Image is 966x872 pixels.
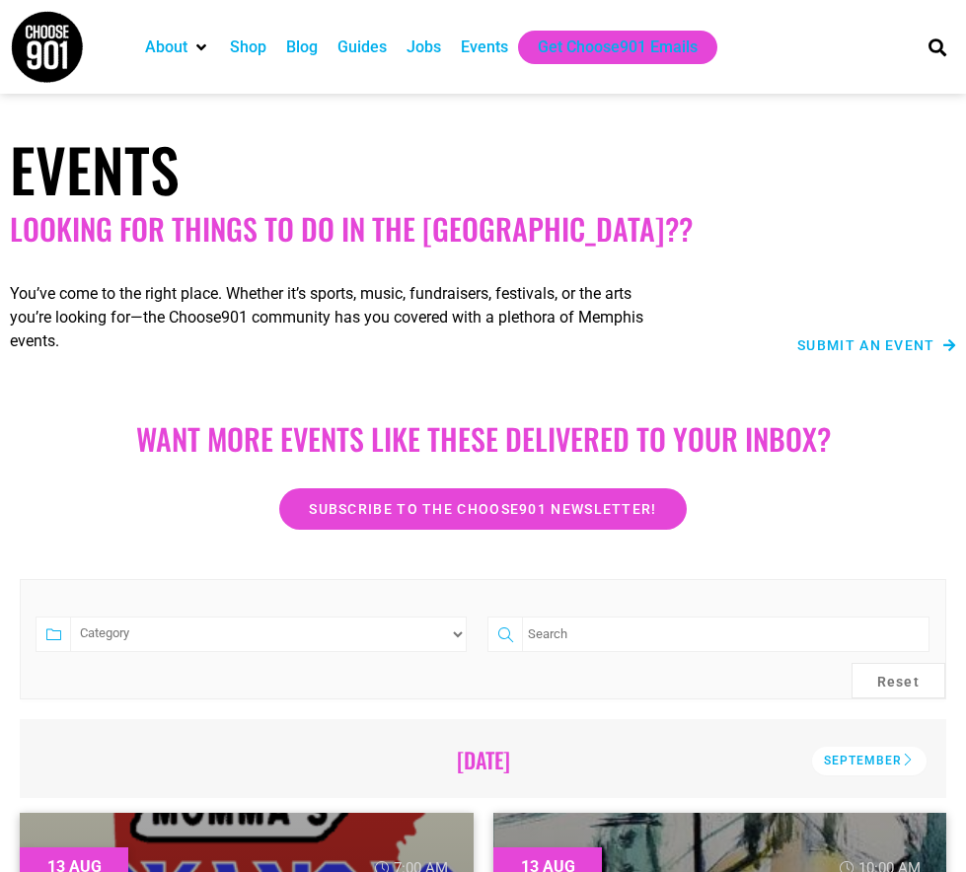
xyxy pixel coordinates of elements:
a: Events [461,36,508,59]
a: Guides [337,36,387,59]
h1: Events [10,133,956,204]
a: About [145,36,187,59]
a: Blog [286,36,318,59]
h2: [DATE] [47,747,919,772]
a: Jobs [407,36,441,59]
button: Reset [852,663,946,698]
span: Submit an Event [797,338,935,352]
nav: Main nav [135,31,902,64]
a: Subscribe to the Choose901 newsletter! [279,488,686,530]
a: Shop [230,36,266,59]
span: Subscribe to the Choose901 newsletter! [309,502,656,516]
div: Search [922,31,954,63]
a: Get Choose901 Emails [538,36,698,59]
p: You’ve come to the right place. Whether it’s sports, music, fundraisers, festivals, or the arts y... [10,282,666,353]
h2: Want more EVENTS LIKE THESE DELIVERED TO YOUR INBOX? [10,421,956,457]
h2: Looking for things to do in the [GEOGRAPHIC_DATA]?? [10,211,956,247]
a: Submit an Event [797,338,956,352]
input: Search [522,617,929,652]
div: About [135,31,220,64]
